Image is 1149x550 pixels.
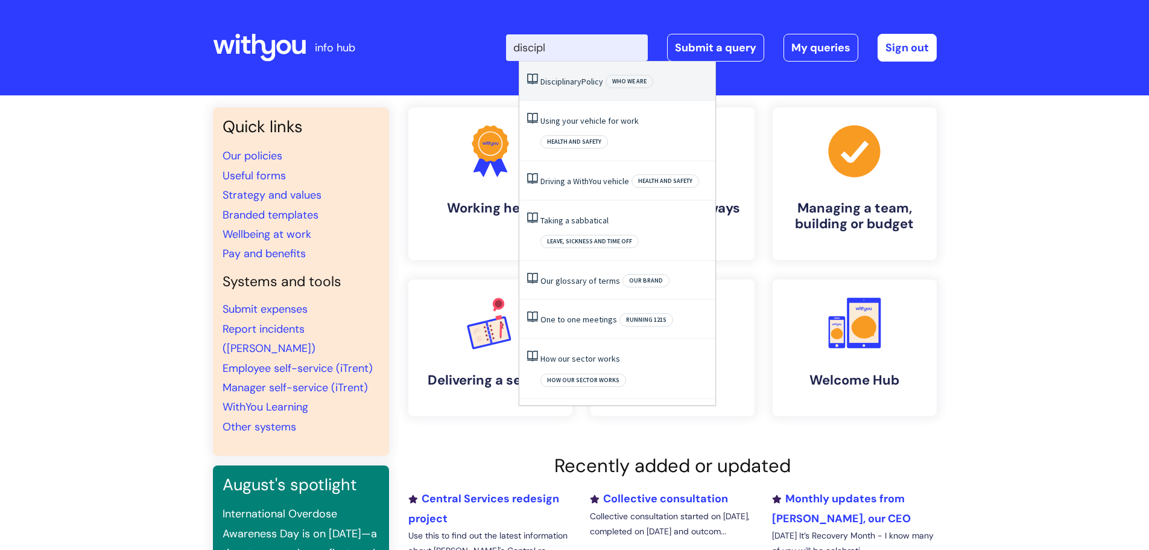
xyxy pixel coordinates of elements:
[772,491,911,525] a: Monthly updates from [PERSON_NAME], our CEO
[223,273,379,290] h4: Systems and tools
[783,34,858,62] a: My queries
[506,34,937,62] div: | -
[223,302,308,316] a: Submit expenses
[506,34,648,61] input: Search
[223,420,296,434] a: Other systems
[782,373,927,388] h4: Welcome Hub
[418,373,563,388] h4: Delivering a service
[408,107,572,260] a: Working here
[408,455,937,477] h2: Recently added or updated
[590,491,728,506] a: Collective consultation
[223,322,315,356] a: Report incidents ([PERSON_NAME])
[540,353,620,364] a: How our sector works
[782,200,927,232] h4: Managing a team, building or budget
[223,380,368,395] a: Manager self-service (iTrent)
[223,227,311,241] a: Wellbeing at work
[223,361,373,376] a: Employee self-service (iTrent)
[540,215,609,226] a: Taking a sabbatical
[540,235,639,248] span: Leave, sickness and time off
[540,374,626,387] span: How our sector works
[408,280,572,416] a: Delivering a service
[540,76,581,87] span: Disciplinary
[540,275,620,286] a: Our glossary of terms
[540,135,608,149] span: Health and safety
[223,149,282,163] a: Our policies
[619,313,673,327] span: Running 121s
[223,188,321,202] a: Strategy and values
[223,475,379,494] h3: August's spotlight
[590,509,754,539] p: Collective consultation started on [DATE], completed on [DATE] and outcom...
[418,200,563,216] h4: Working here
[540,176,629,187] a: Driving a WithYou vehicle
[631,174,699,188] span: Health and safety
[606,75,653,88] span: Who we are
[773,107,937,260] a: Managing a team, building or budget
[773,280,937,416] a: Welcome Hub
[540,314,617,325] a: One to one meetings
[540,115,639,126] a: Using your vehicle for work
[667,34,764,62] a: Submit a query
[408,491,559,525] a: Central Services redesign project
[223,168,286,183] a: Useful forms
[223,208,318,222] a: Branded templates
[223,246,306,261] a: Pay and benefits
[315,38,355,57] p: info hub
[878,34,937,62] a: Sign out
[223,400,308,414] a: WithYou Learning
[622,274,669,287] span: Our brand
[540,76,603,87] a: DisciplinaryPolicy
[223,117,379,136] h3: Quick links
